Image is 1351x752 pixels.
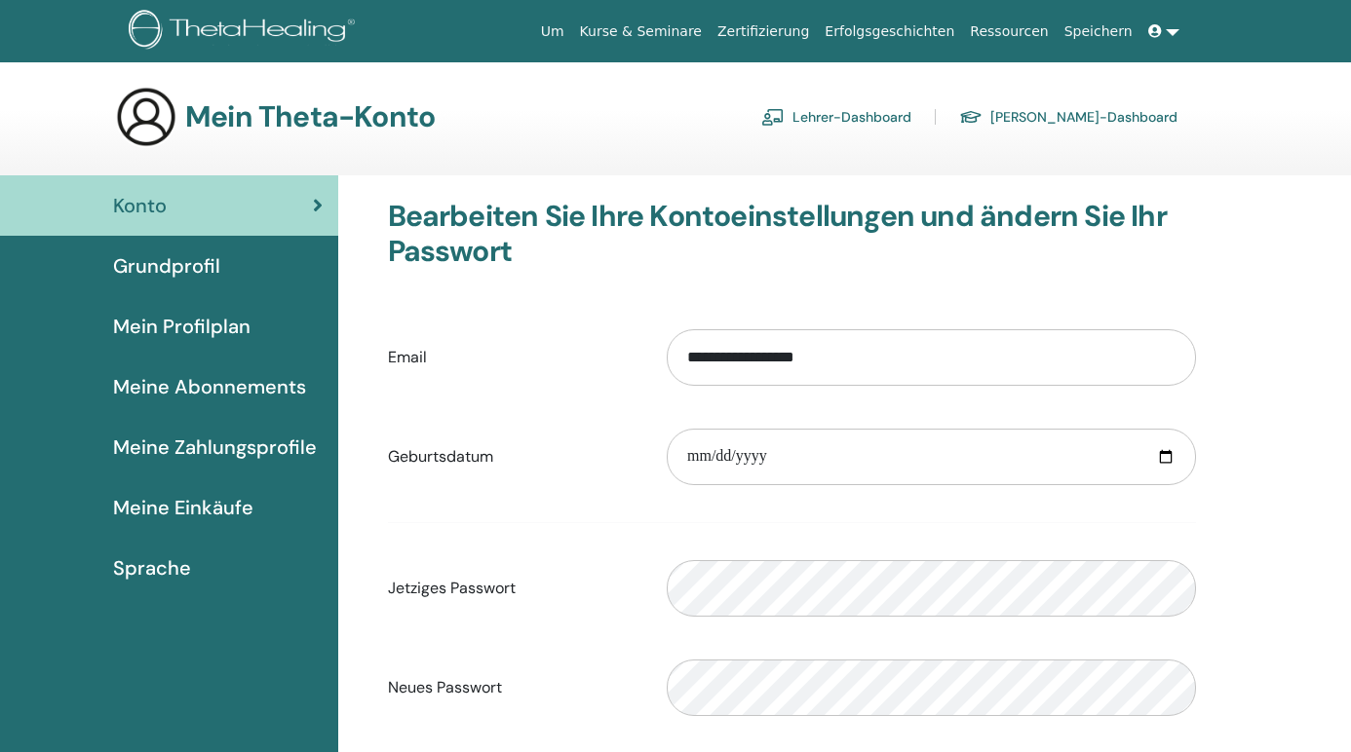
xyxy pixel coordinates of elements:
[761,108,785,126] img: chalkboard-teacher.svg
[185,99,435,134] h3: Mein Theta-Konto
[129,10,362,54] img: logo.png
[113,312,251,341] span: Mein Profilplan
[373,669,652,706] label: Neues Passwort
[817,14,962,50] a: Erfolgsgeschichten
[959,109,983,126] img: graduation-cap.svg
[710,14,817,50] a: Zertifizierung
[115,86,177,148] img: generic-user-icon.jpg
[1057,14,1140,50] a: Speichern
[113,553,191,583] span: Sprache
[533,14,572,50] a: Um
[388,199,1197,269] h3: Bearbeiten Sie Ihre Kontoeinstellungen und ändern Sie Ihr Passwort
[113,191,167,220] span: Konto
[373,339,652,376] label: Email
[113,251,220,281] span: Grundprofil
[373,570,652,607] label: Jetziges Passwort
[113,432,317,462] span: Meine Zahlungsprofile
[373,438,652,475] label: Geburtsdatum
[113,493,253,522] span: Meine Einkäufe
[761,101,911,132] a: Lehrer-Dashboard
[959,101,1177,132] a: [PERSON_NAME]-Dashboard
[572,14,710,50] a: Kurse & Seminare
[113,372,306,401] span: Meine Abonnements
[962,14,1056,50] a: Ressourcen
